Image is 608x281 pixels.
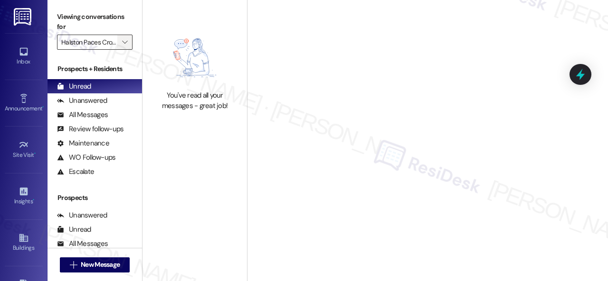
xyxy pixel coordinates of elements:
a: Inbox [5,44,43,69]
input: All communities [61,35,117,50]
label: Viewing conversations for [57,9,133,35]
i:  [122,38,127,46]
div: Escalate [57,167,94,177]
span: • [34,150,36,157]
div: Prospects [47,193,142,203]
div: Unanswered [57,210,107,220]
a: Buildings [5,230,43,255]
div: You've read all your messages - great job! [153,91,237,111]
div: All Messages [57,239,108,249]
a: Insights • [5,183,43,209]
span: • [42,104,44,110]
span: New Message [81,260,120,270]
img: ResiDesk Logo [14,8,33,26]
div: All Messages [57,110,108,120]
div: Unread [57,225,91,235]
a: Site Visit • [5,137,43,163]
div: WO Follow-ups [57,153,115,163]
i:  [70,261,77,269]
div: Maintenance [57,138,109,148]
button: New Message [60,257,130,272]
img: empty-state [157,30,232,86]
div: Unread [57,82,91,91]
div: Prospects + Residents [47,64,142,74]
div: Unanswered [57,96,107,106]
div: Review follow-ups [57,124,123,134]
span: • [33,197,34,203]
